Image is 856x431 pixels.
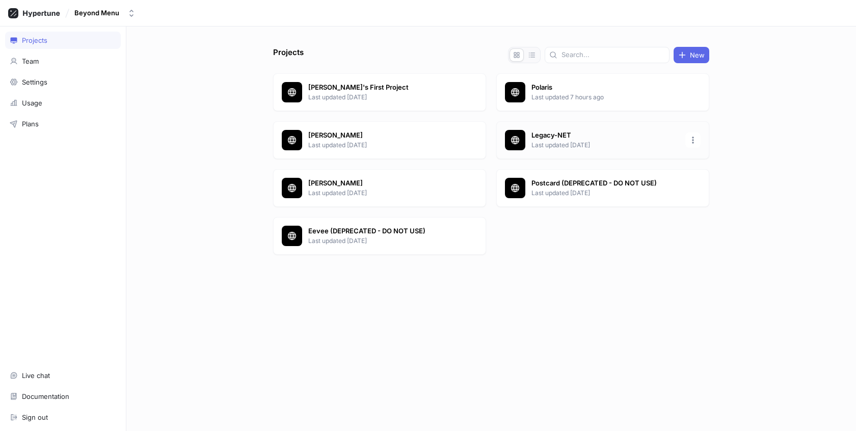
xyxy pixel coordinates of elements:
[308,188,456,198] p: Last updated [DATE]
[22,99,42,107] div: Usage
[22,371,50,380] div: Live chat
[308,226,456,236] p: Eevee (DEPRECATED - DO NOT USE)
[308,93,456,102] p: Last updated [DATE]
[308,141,456,150] p: Last updated [DATE]
[22,392,69,400] div: Documentation
[531,83,679,93] p: Polaris
[74,9,119,17] div: Beyond Menu
[5,52,121,70] a: Team
[273,47,304,63] p: Projects
[22,120,39,128] div: Plans
[22,36,47,44] div: Projects
[5,32,121,49] a: Projects
[5,94,121,112] a: Usage
[22,78,47,86] div: Settings
[561,50,665,60] input: Search...
[5,73,121,91] a: Settings
[5,388,121,405] a: Documentation
[531,188,679,198] p: Last updated [DATE]
[308,130,456,141] p: [PERSON_NAME]
[70,5,140,21] button: Beyond Menu
[308,83,456,93] p: [PERSON_NAME]'s First Project
[308,178,456,188] p: [PERSON_NAME]
[531,93,679,102] p: Last updated 7 hours ago
[308,236,456,246] p: Last updated [DATE]
[5,115,121,132] a: Plans
[22,57,39,65] div: Team
[22,413,48,421] div: Sign out
[531,141,679,150] p: Last updated [DATE]
[690,52,705,58] span: New
[674,47,709,63] button: New
[531,178,679,188] p: Postcard (DEPRECATED - DO NOT USE)
[531,130,679,141] p: Legacy-NET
